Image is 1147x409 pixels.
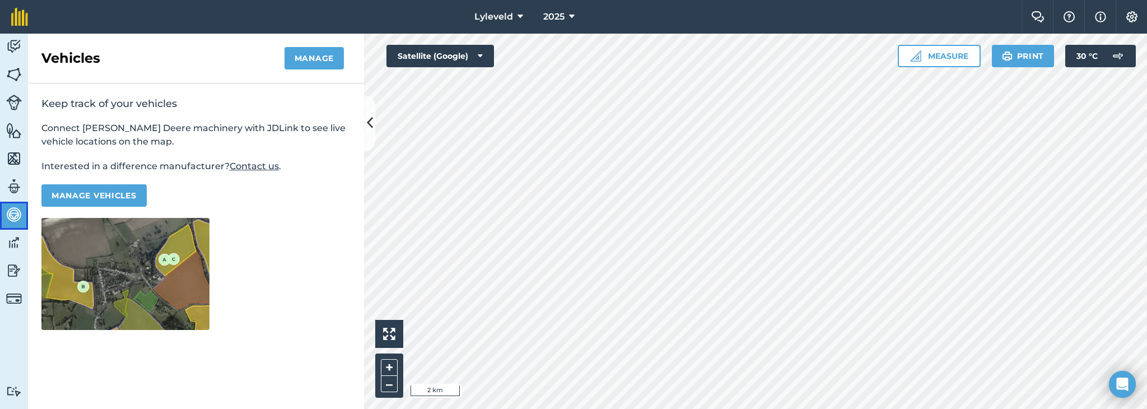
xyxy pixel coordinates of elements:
[230,161,279,171] a: Contact us
[6,122,22,139] img: svg+xml;base64,PHN2ZyB4bWxucz0iaHR0cDovL3d3dy53My5vcmcvMjAwMC9zdmciIHdpZHRoPSI1NiIgaGVpZ2h0PSI2MC...
[543,10,565,24] span: 2025
[6,66,22,83] img: svg+xml;base64,PHN2ZyB4bWxucz0iaHR0cDovL3d3dy53My5vcmcvMjAwMC9zdmciIHdpZHRoPSI1NiIgaGVpZ2h0PSI2MC...
[1002,49,1013,63] img: svg+xml;base64,PHN2ZyB4bWxucz0iaHR0cDovL3d3dy53My5vcmcvMjAwMC9zdmciIHdpZHRoPSIxOSIgaGVpZ2h0PSIyNC...
[474,10,513,24] span: Lyleveld
[285,47,344,69] button: Manage
[1062,11,1076,22] img: A question mark icon
[1076,45,1098,67] span: 30 ° C
[992,45,1055,67] button: Print
[41,122,351,148] p: Connect [PERSON_NAME] Deere machinery with JDLink to see live vehicle locations on the map.
[381,359,398,376] button: +
[1065,45,1136,67] button: 30 °C
[6,234,22,251] img: svg+xml;base64,PD94bWwgdmVyc2lvbj0iMS4wIiBlbmNvZGluZz0idXRmLTgiPz4KPCEtLSBHZW5lcmF0b3I6IEFkb2JlIE...
[386,45,494,67] button: Satellite (Google)
[6,38,22,55] img: svg+xml;base64,PD94bWwgdmVyc2lvbj0iMS4wIiBlbmNvZGluZz0idXRmLTgiPz4KPCEtLSBHZW5lcmF0b3I6IEFkb2JlIE...
[1109,371,1136,398] div: Open Intercom Messenger
[910,50,921,62] img: Ruler icon
[41,184,147,207] button: Manage vehicles
[6,291,22,306] img: svg+xml;base64,PD94bWwgdmVyc2lvbj0iMS4wIiBlbmNvZGluZz0idXRmLTgiPz4KPCEtLSBHZW5lcmF0b3I6IEFkb2JlIE...
[1095,10,1106,24] img: svg+xml;base64,PHN2ZyB4bWxucz0iaHR0cDovL3d3dy53My5vcmcvMjAwMC9zdmciIHdpZHRoPSIxNyIgaGVpZ2h0PSIxNy...
[41,97,351,110] h2: Keep track of your vehicles
[41,160,351,173] p: Interested in a difference manufacturer? .
[11,8,28,26] img: fieldmargin Logo
[6,262,22,279] img: svg+xml;base64,PD94bWwgdmVyc2lvbj0iMS4wIiBlbmNvZGluZz0idXRmLTgiPz4KPCEtLSBHZW5lcmF0b3I6IEFkb2JlIE...
[6,206,22,223] img: svg+xml;base64,PD94bWwgdmVyc2lvbj0iMS4wIiBlbmNvZGluZz0idXRmLTgiPz4KPCEtLSBHZW5lcmF0b3I6IEFkb2JlIE...
[6,95,22,110] img: svg+xml;base64,PD94bWwgdmVyc2lvbj0iMS4wIiBlbmNvZGluZz0idXRmLTgiPz4KPCEtLSBHZW5lcmF0b3I6IEFkb2JlIE...
[383,328,395,340] img: Four arrows, one pointing top left, one top right, one bottom right and the last bottom left
[898,45,981,67] button: Measure
[381,376,398,392] button: –
[6,178,22,195] img: svg+xml;base64,PD94bWwgdmVyc2lvbj0iMS4wIiBlbmNvZGluZz0idXRmLTgiPz4KPCEtLSBHZW5lcmF0b3I6IEFkb2JlIE...
[41,49,100,67] h2: Vehicles
[6,386,22,397] img: svg+xml;base64,PD94bWwgdmVyc2lvbj0iMS4wIiBlbmNvZGluZz0idXRmLTgiPz4KPCEtLSBHZW5lcmF0b3I6IEFkb2JlIE...
[1031,11,1045,22] img: Two speech bubbles overlapping with the left bubble in the forefront
[1125,11,1139,22] img: A cog icon
[6,150,22,167] img: svg+xml;base64,PHN2ZyB4bWxucz0iaHR0cDovL3d3dy53My5vcmcvMjAwMC9zdmciIHdpZHRoPSI1NiIgaGVpZ2h0PSI2MC...
[1107,45,1129,67] img: svg+xml;base64,PD94bWwgdmVyc2lvbj0iMS4wIiBlbmNvZGluZz0idXRmLTgiPz4KPCEtLSBHZW5lcmF0b3I6IEFkb2JlIE...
